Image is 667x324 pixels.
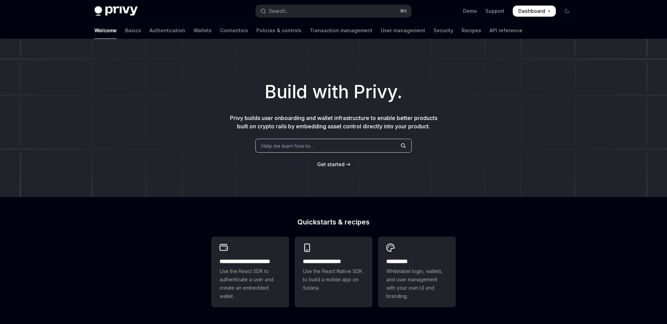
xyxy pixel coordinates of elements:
a: Recipes [462,22,481,39]
span: ⌘ K [400,8,407,14]
a: Basics [125,22,141,39]
a: Authentication [149,22,185,39]
span: Get started [317,161,345,167]
a: Get started [317,161,345,168]
h1: Build with Privy. [11,78,656,105]
span: Dashboard [518,8,545,15]
img: dark logo [94,6,138,16]
a: **** *****Whitelabel login, wallets, and user management with your own UI and branding. [378,237,456,307]
span: Privy builds user onboarding and wallet infrastructure to enable better products built on crypto ... [230,114,437,130]
button: Open search [256,5,411,17]
a: Transaction management [310,22,372,39]
span: Whitelabel login, wallets, and user management with your own UI and branding. [386,267,447,300]
a: Support [485,8,504,15]
span: Use the React Native SDK to build a mobile app on Solana. [303,267,364,292]
a: Policies & controls [256,22,302,39]
a: API reference [489,22,522,39]
a: Dashboard [513,6,556,17]
div: Search... [269,7,288,15]
a: User management [381,22,425,39]
a: Connectors [220,22,248,39]
h2: Quickstarts & recipes [211,219,456,225]
a: Wallets [193,22,212,39]
button: Toggle dark mode [561,6,573,17]
a: Demo [463,8,477,15]
span: Help me learn how to… [261,142,314,150]
a: **** **** **** ***Use the React Native SDK to build a mobile app on Solana. [295,237,372,307]
a: Security [434,22,453,39]
span: Use the React SDK to authenticate a user and create an embedded wallet. [220,267,281,300]
a: Welcome [94,22,117,39]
